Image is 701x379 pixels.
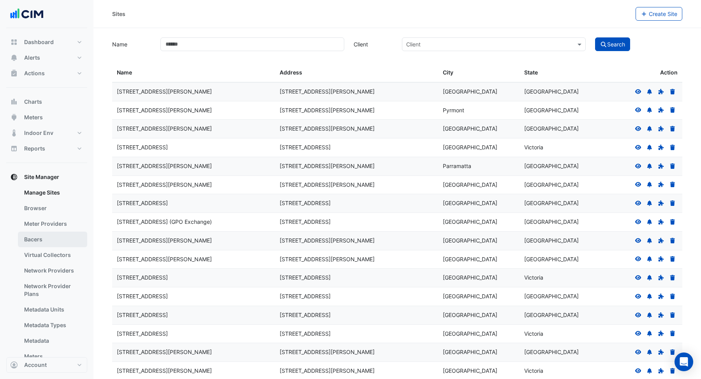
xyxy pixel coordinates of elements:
label: Name [107,37,156,51]
span: Charts [24,98,42,106]
div: [STREET_ADDRESS][PERSON_NAME] [117,181,270,189]
a: Delete Site [669,274,676,281]
a: Delete Site [669,181,676,188]
div: [GEOGRAPHIC_DATA] [524,181,596,189]
a: Delete Site [669,293,676,299]
a: Network Providers [18,263,87,278]
a: Metadata Units [18,302,87,317]
div: [STREET_ADDRESS][PERSON_NAME] [117,162,270,171]
a: Delete Site [669,349,676,355]
a: Delete Site [669,163,676,169]
div: Victoria [524,367,596,375]
a: Virtual Collectors [18,247,87,263]
app-icon: Alerts [10,54,18,62]
div: [STREET_ADDRESS][PERSON_NAME] [280,181,433,189]
div: [STREET_ADDRESS] [280,218,433,227]
a: Metadata [18,333,87,349]
div: [GEOGRAPHIC_DATA] [443,255,515,264]
span: Indoor Env [24,129,53,137]
div: [GEOGRAPHIC_DATA] [524,236,596,245]
div: [GEOGRAPHIC_DATA] [524,199,596,208]
div: Victoria [524,329,596,338]
div: [GEOGRAPHIC_DATA] [443,367,515,375]
div: [STREET_ADDRESS] [280,329,433,338]
span: Address [280,69,302,76]
div: [GEOGRAPHIC_DATA] [443,181,515,189]
span: Reports [24,145,45,152]
div: [STREET_ADDRESS] [117,143,270,152]
button: Indoor Env [6,125,87,141]
a: Manage Sites [18,185,87,200]
button: Account [6,357,87,373]
app-icon: Reports [10,145,18,152]
div: [STREET_ADDRESS][PERSON_NAME] [280,106,433,115]
span: Create Site [649,11,677,17]
div: [GEOGRAPHIC_DATA] [443,236,515,245]
a: Delete Site [669,200,676,206]
div: [STREET_ADDRESS] [280,311,433,320]
img: Company Logo [9,6,44,22]
div: [STREET_ADDRESS][PERSON_NAME] [117,236,270,245]
div: [STREET_ADDRESS] [280,199,433,208]
div: [STREET_ADDRESS][PERSON_NAME] [117,124,270,133]
span: Action [660,68,678,77]
app-icon: Indoor Env [10,129,18,137]
div: [STREET_ADDRESS][PERSON_NAME] [117,367,270,375]
a: Delete Site [669,237,676,244]
span: Site Manager [24,173,59,181]
div: [GEOGRAPHIC_DATA] [524,162,596,171]
div: [STREET_ADDRESS][PERSON_NAME] [280,348,433,357]
button: Charts [6,94,87,110]
div: [STREET_ADDRESS][PERSON_NAME] [117,255,270,264]
button: Alerts [6,50,87,66]
div: [GEOGRAPHIC_DATA] [524,348,596,357]
div: [GEOGRAPHIC_DATA] [443,311,515,320]
a: Metadata Types [18,317,87,333]
div: [GEOGRAPHIC_DATA] [443,143,515,152]
a: Network Provider Plans [18,278,87,302]
div: [STREET_ADDRESS][PERSON_NAME] [117,348,270,357]
div: [GEOGRAPHIC_DATA] [524,255,596,264]
div: [STREET_ADDRESS] [117,199,270,208]
a: Meter Providers [18,216,87,232]
div: [GEOGRAPHIC_DATA] [524,311,596,320]
app-icon: Meters [10,113,18,121]
app-icon: Actions [10,69,18,77]
div: [GEOGRAPHIC_DATA] [443,292,515,301]
button: Create Site [636,7,683,21]
div: [GEOGRAPHIC_DATA] [443,87,515,96]
div: Victoria [524,273,596,282]
span: Account [24,361,47,369]
a: Delete Site [669,88,676,95]
button: Dashboard [6,34,87,50]
div: [STREET_ADDRESS] [117,329,270,338]
div: [STREET_ADDRESS] [280,143,433,152]
a: Delete Site [669,218,676,225]
a: Delete Site [669,367,676,374]
div: [STREET_ADDRESS][PERSON_NAME] [280,124,433,133]
a: Delete Site [669,107,676,113]
div: Open Intercom Messenger [675,352,693,371]
div: [GEOGRAPHIC_DATA] [524,218,596,227]
button: Site Manager [6,169,87,185]
span: Alerts [24,54,40,62]
div: [STREET_ADDRESS][PERSON_NAME] [117,106,270,115]
div: [STREET_ADDRESS] [117,273,270,282]
a: Delete Site [669,330,676,337]
a: Bacers [18,232,87,247]
span: Name [117,69,132,76]
div: [GEOGRAPHIC_DATA] [524,124,596,133]
span: City [443,69,453,76]
div: [STREET_ADDRESS] [280,292,433,301]
app-icon: Dashboard [10,38,18,46]
a: Meters [18,349,87,364]
a: Browser [18,200,87,216]
div: Sites [112,10,125,18]
app-icon: Charts [10,98,18,106]
button: Reports [6,141,87,156]
div: [GEOGRAPHIC_DATA] [524,106,596,115]
div: [STREET_ADDRESS][PERSON_NAME] [117,87,270,96]
a: Delete Site [669,125,676,132]
div: [STREET_ADDRESS] [117,292,270,301]
div: [GEOGRAPHIC_DATA] [524,87,596,96]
